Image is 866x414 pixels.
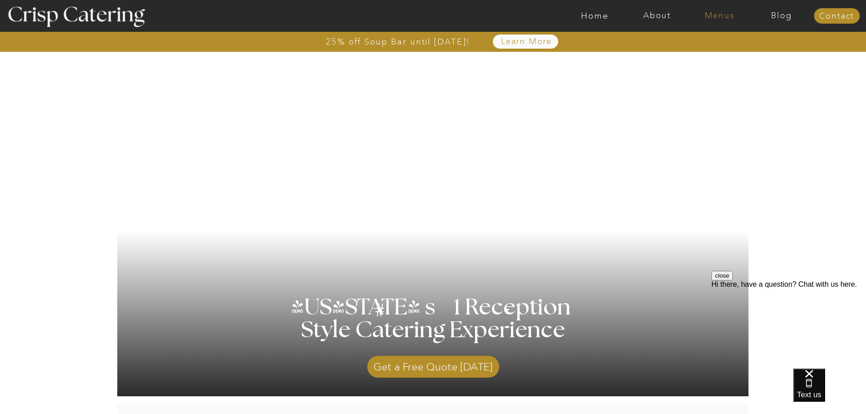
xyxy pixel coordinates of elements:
[793,369,866,414] iframe: podium webchat widget bubble
[814,12,860,21] a: Contact
[486,285,512,337] h3: '
[355,301,407,328] h3: #
[751,11,813,20] a: Blog
[290,296,576,364] h1: [US_STATE] s 1 Reception Style Catering Experience
[688,11,751,20] a: Menus
[338,296,375,319] h3: '
[711,271,866,380] iframe: podium webchat widget prompt
[626,11,688,20] a: About
[293,37,503,46] a: 25% off Soup Bar until [DATE]!
[564,11,626,20] a: Home
[480,37,573,46] a: Learn More
[367,351,499,378] a: Get a Free Quote [DATE]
